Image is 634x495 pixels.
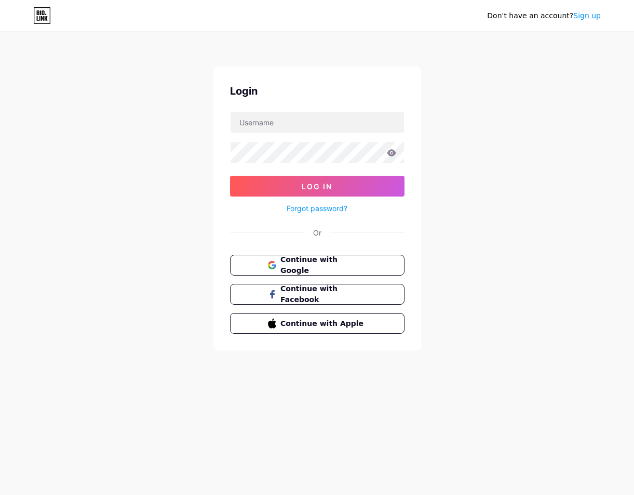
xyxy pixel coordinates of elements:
a: Sign up [573,11,601,20]
a: Forgot password? [287,203,347,214]
span: Continue with Google [280,254,366,276]
div: Or [313,227,321,238]
span: Log In [302,182,332,191]
button: Continue with Apple [230,313,404,334]
span: Continue with Facebook [280,283,366,305]
div: Don't have an account? [487,10,601,21]
div: Login [230,83,404,99]
button: Log In [230,176,404,197]
button: Continue with Facebook [230,284,404,305]
button: Continue with Google [230,255,404,276]
span: Continue with Apple [280,318,366,329]
input: Username [231,112,404,133]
